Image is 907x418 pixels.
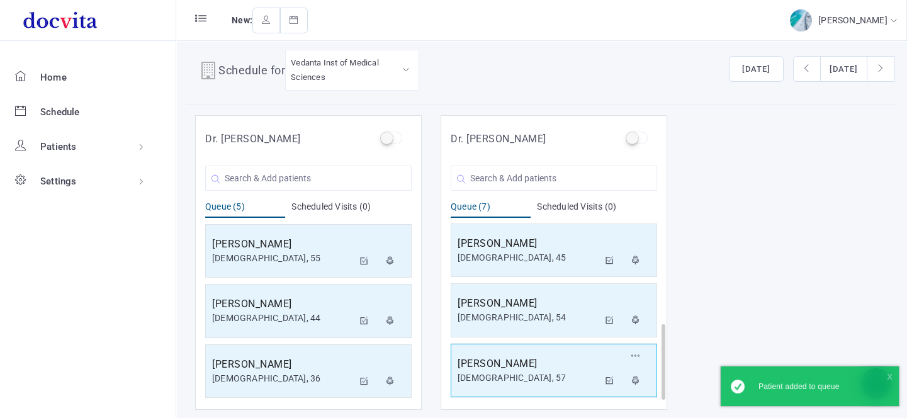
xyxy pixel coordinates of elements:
[205,132,301,147] h5: Dr. [PERSON_NAME]
[458,296,599,311] h5: [PERSON_NAME]
[232,15,252,25] span: New:
[291,200,412,218] div: Scheduled Visits (0)
[40,106,80,118] span: Schedule
[212,237,353,252] h5: [PERSON_NAME]
[212,312,353,325] div: [DEMOGRAPHIC_DATA], 44
[40,141,77,152] span: Patients
[458,371,599,385] div: [DEMOGRAPHIC_DATA], 57
[458,251,599,264] div: [DEMOGRAPHIC_DATA], 45
[212,252,353,265] div: [DEMOGRAPHIC_DATA], 55
[458,236,599,251] h5: [PERSON_NAME]
[212,297,353,312] h5: [PERSON_NAME]
[40,176,77,187] span: Settings
[205,166,412,191] input: Search & Add patients
[205,200,285,218] div: Queue (5)
[790,9,812,31] img: img-2.jpg
[451,132,546,147] h5: Dr. [PERSON_NAME]
[451,200,531,218] div: Queue (7)
[40,72,67,83] span: Home
[537,200,657,218] div: Scheduled Visits (0)
[729,56,784,82] button: [DATE]
[458,311,599,324] div: [DEMOGRAPHIC_DATA], 54
[451,166,657,191] input: Search & Add patients
[212,357,353,372] h5: [PERSON_NAME]
[458,356,599,371] h5: [PERSON_NAME]
[820,56,867,82] button: [DATE]
[818,15,891,25] span: [PERSON_NAME]
[218,62,285,82] h4: Schedule for
[212,372,353,385] div: [DEMOGRAPHIC_DATA], 36
[291,55,414,85] div: Vedanta Inst of Medical Sciences
[758,382,840,391] span: Patient added to queue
